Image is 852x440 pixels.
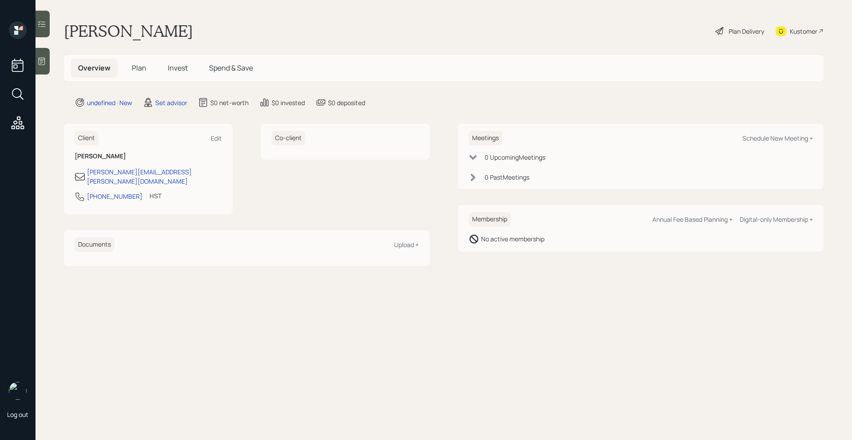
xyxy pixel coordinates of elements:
span: Plan [132,63,146,73]
h6: Documents [75,237,114,252]
h6: Client [75,131,99,145]
div: Kustomer [790,27,817,36]
div: Set advisor [155,98,187,107]
div: Upload + [394,240,419,249]
div: No active membership [481,234,544,244]
div: Annual Fee Based Planning + [652,215,733,224]
div: [PHONE_NUMBER] [87,192,142,201]
div: [PERSON_NAME][EMAIL_ADDRESS][PERSON_NAME][DOMAIN_NAME] [87,167,222,186]
div: $0 net-worth [210,98,248,107]
div: undefined · New [87,98,132,107]
span: Overview [78,63,110,73]
div: $0 deposited [328,98,365,107]
h6: Membership [469,212,511,227]
span: Spend & Save [209,63,253,73]
div: Log out [7,410,28,419]
div: HST [150,191,162,200]
h6: Meetings [469,131,502,145]
div: Digital-only Membership + [740,215,813,224]
h6: [PERSON_NAME] [75,153,222,160]
div: 0 Past Meeting s [485,173,529,182]
div: Schedule New Meeting + [742,134,813,142]
h1: [PERSON_NAME] [64,21,193,41]
div: 0 Upcoming Meeting s [485,153,545,162]
span: Invest [168,63,188,73]
h6: Co-client [272,131,305,145]
div: Edit [211,134,222,142]
img: retirable_logo.png [9,382,27,400]
div: Plan Delivery [729,27,764,36]
div: $0 invested [272,98,305,107]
